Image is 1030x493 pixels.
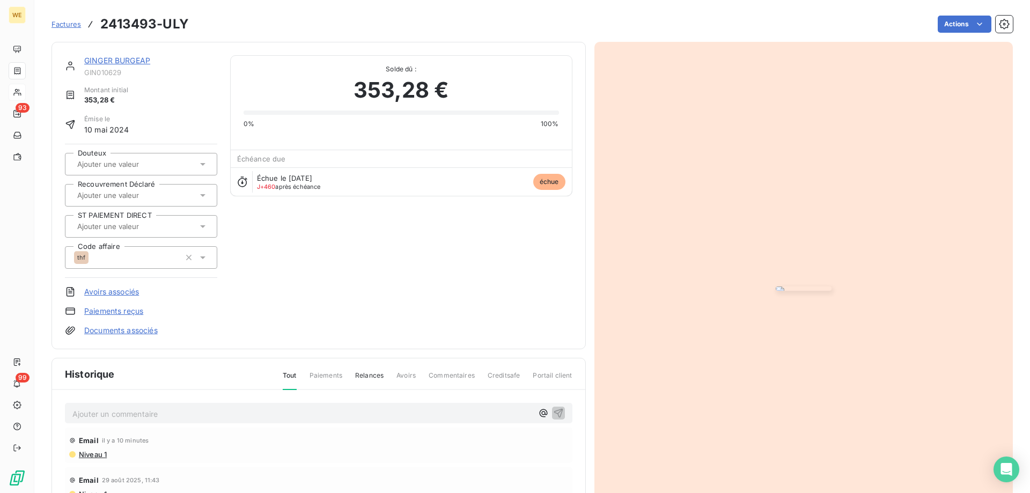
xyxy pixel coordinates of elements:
[283,371,297,390] span: Tout
[78,450,107,459] span: Niveau 1
[488,371,520,389] span: Creditsafe
[244,64,559,74] span: Solde dû :
[244,119,254,129] span: 0%
[938,16,991,33] button: Actions
[354,74,448,106] span: 353,28 €
[51,19,81,30] a: Factures
[76,222,184,231] input: Ajouter une valeur
[51,20,81,28] span: Factures
[102,437,149,444] span: il y a 10 minutes
[79,436,99,445] span: Email
[355,371,384,389] span: Relances
[776,286,832,291] img: invoice_thumbnail
[79,476,99,484] span: Email
[429,371,475,389] span: Commentaires
[994,457,1019,482] div: Open Intercom Messenger
[84,56,150,65] a: GINGER BURGEAP
[533,174,565,190] span: échue
[84,85,128,95] span: Montant initial
[396,371,416,389] span: Avoirs
[541,119,559,129] span: 100%
[237,154,286,163] span: Échéance due
[257,183,321,190] span: après échéance
[533,371,572,389] span: Portail client
[9,469,26,487] img: Logo LeanPay
[310,371,342,389] span: Paiements
[257,183,276,190] span: J+460
[84,68,217,77] span: GIN010629
[76,190,184,200] input: Ajouter une valeur
[84,114,129,124] span: Émise le
[9,6,26,24] div: WE
[16,373,30,382] span: 99
[84,306,143,317] a: Paiements reçus
[76,159,184,169] input: Ajouter une valeur
[84,124,129,135] span: 10 mai 2024
[257,174,312,182] span: Échue le [DATE]
[77,254,85,261] span: thf
[102,477,160,483] span: 29 août 2025, 11:43
[84,95,128,106] span: 353,28 €
[84,325,158,336] a: Documents associés
[100,14,189,34] h3: 2413493-ULY
[84,286,139,297] a: Avoirs associés
[65,367,115,381] span: Historique
[16,103,30,113] span: 93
